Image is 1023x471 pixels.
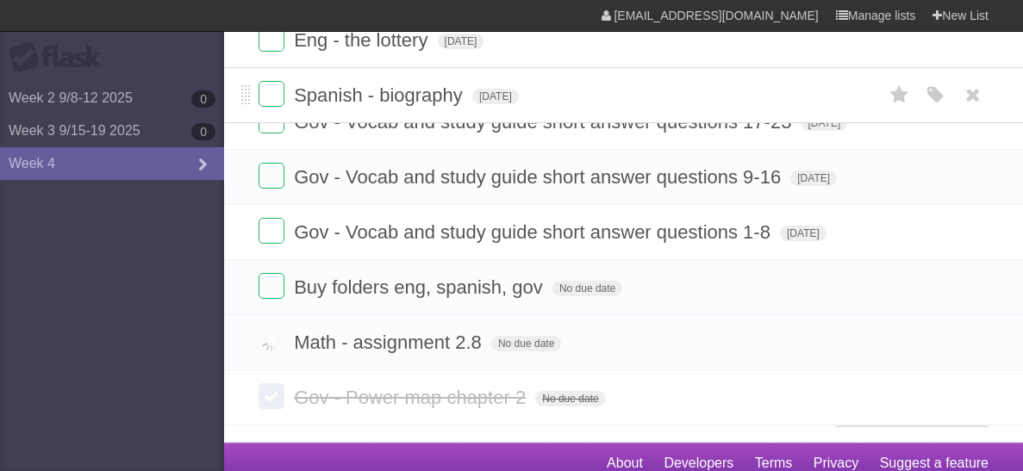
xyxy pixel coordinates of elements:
span: [DATE] [790,170,837,186]
span: Gov - Vocab and study guide short answer questions 1-8 [294,221,775,243]
span: Gov - Power map chapter 2 [294,387,530,408]
label: Done [259,163,284,189]
span: No due date [535,391,605,406]
label: Done [259,383,284,409]
span: Eng - the lottery [294,29,432,51]
span: No due date [491,336,561,351]
span: [DATE] [780,226,827,241]
div: Flask [9,42,112,73]
label: Done [259,81,284,107]
span: Math - assignment 2.8 [294,332,486,353]
b: 0 [191,90,215,108]
span: [DATE] [438,34,484,49]
b: 0 [191,123,215,140]
span: Buy folders eng, spanish, gov [294,276,547,298]
label: Done [259,218,284,244]
span: Gov - Vocab and study guide short answer questions 9-16 [294,166,785,188]
label: Done [259,26,284,52]
span: No due date [552,281,622,296]
span: [DATE] [472,89,519,104]
span: Spanish - biography [294,84,467,106]
label: Done [259,328,284,354]
label: Star task [883,81,916,109]
label: Done [259,273,284,299]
